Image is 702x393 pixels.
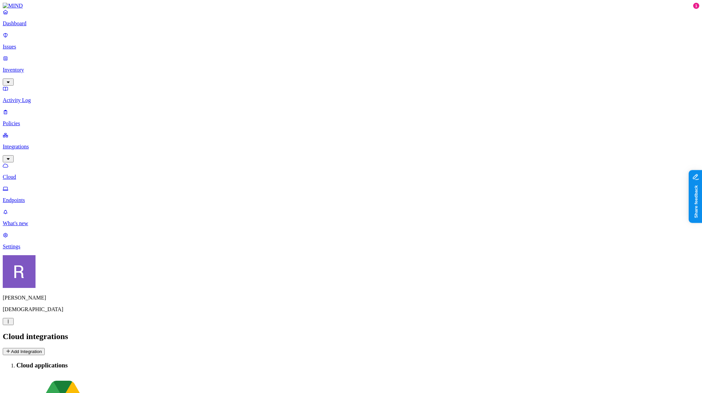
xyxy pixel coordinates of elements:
p: Dashboard [3,20,699,27]
p: Cloud [3,174,699,180]
h3: Cloud applications [16,362,699,369]
p: Endpoints [3,197,699,203]
a: MIND [3,3,699,9]
a: Issues [3,32,699,50]
img: MIND [3,3,23,9]
p: Settings [3,244,699,250]
h2: Cloud integrations [3,332,699,341]
a: Cloud [3,162,699,180]
p: Integrations [3,144,699,150]
button: Add Integration [3,348,45,355]
a: Settings [3,232,699,250]
p: Policies [3,120,699,127]
p: Issues [3,44,699,50]
p: Inventory [3,67,699,73]
a: What's new [3,209,699,227]
a: Activity Log [3,86,699,103]
img: Rich Thompson [3,255,36,288]
p: [DEMOGRAPHIC_DATA] [3,306,699,312]
a: Policies [3,109,699,127]
p: [PERSON_NAME] [3,295,699,301]
a: Inventory [3,55,699,85]
p: Activity Log [3,97,699,103]
a: Endpoints [3,186,699,203]
a: Dashboard [3,9,699,27]
p: What's new [3,220,699,227]
a: Integrations [3,132,699,161]
div: 1 [693,3,699,9]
